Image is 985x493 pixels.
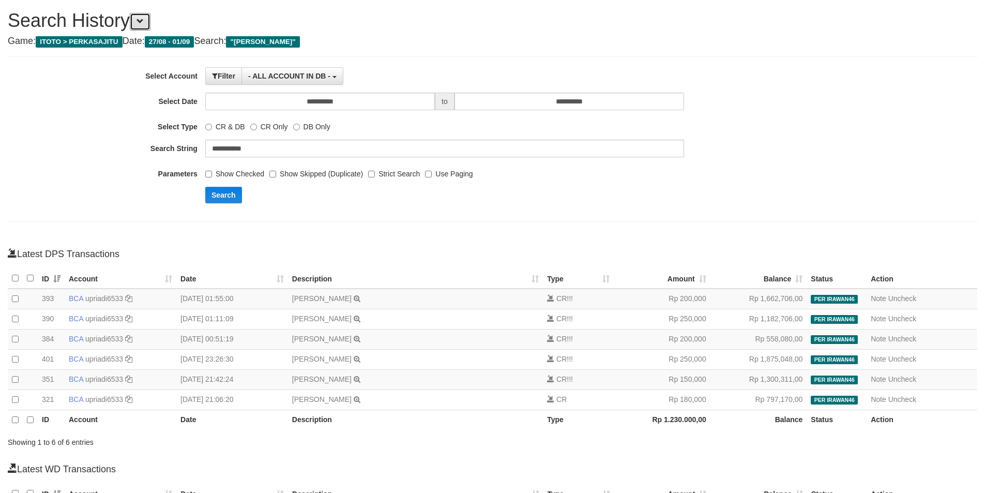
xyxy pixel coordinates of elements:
[543,410,614,430] th: Type
[85,375,123,383] a: upriadi6533
[38,330,65,350] td: 384
[888,294,916,303] a: Uncheck
[867,268,977,289] th: Action
[69,355,83,363] span: BCA
[556,355,567,363] span: CR
[292,294,352,303] a: [PERSON_NAME]
[292,315,352,323] a: [PERSON_NAME]
[205,118,245,132] label: CR & DB
[65,410,176,430] th: Account
[65,268,176,289] th: Account: activate to sort column ascending
[293,118,330,132] label: DB Only
[867,410,977,430] th: Action
[871,335,886,343] a: Note
[293,124,300,130] input: DB Only
[85,335,123,343] a: upriadi6533
[241,67,343,85] button: - ALL ACCOUNT IN DB -
[8,433,403,447] div: Showing 1 to 6 of 6 entries
[36,36,123,48] span: ITOTO > PERKASAJITU
[250,124,257,130] input: CR Only
[811,355,858,364] span: PER IRAWAN46
[205,124,212,130] input: CR & DB
[38,410,65,430] th: ID
[69,395,83,404] span: BCA
[807,410,867,430] th: Status
[614,390,710,410] td: Rp 180,000
[425,165,473,179] label: Use Paging
[85,355,123,363] a: upriadi6533
[556,395,567,404] span: CR
[38,390,65,410] td: 321
[811,295,858,304] span: PER IRAWAN46
[176,330,288,350] td: [DATE] 00:51:19
[614,410,710,430] th: Rp 1.230.000,00
[226,36,299,48] span: "[PERSON_NAME]"
[888,375,916,383] a: Uncheck
[248,72,330,80] span: - ALL ACCOUNT IN DB -
[8,248,977,260] h4: Latest DPS Transactions
[871,315,886,323] a: Note
[69,315,83,323] span: BCA
[292,335,352,343] a: [PERSON_NAME]
[292,355,352,363] a: [PERSON_NAME]
[710,268,807,289] th: Balance: activate to sort column ascending
[710,350,807,370] td: Rp 1,875,048,00
[8,463,977,475] h4: Latest WD Transactions
[888,395,916,404] a: Uncheck
[888,315,916,323] a: Uncheck
[871,294,886,303] a: Note
[205,171,212,177] input: Show Checked
[614,350,710,370] td: Rp 250,000
[205,67,242,85] button: Filter
[292,395,352,404] a: [PERSON_NAME]
[8,36,977,47] h4: Game: Date: Search:
[888,335,916,343] a: Uncheck
[269,165,363,179] label: Show Skipped (Duplicate)
[269,171,276,177] input: Show Skipped (Duplicate)
[176,350,288,370] td: [DATE] 23:26:30
[543,268,614,289] th: Type: activate to sort column ascending
[368,165,420,179] label: Strict Search
[176,309,288,330] td: [DATE] 01:11:09
[176,268,288,289] th: Date: activate to sort column ascending
[543,289,614,309] td: !!!
[614,309,710,330] td: Rp 250,000
[556,335,567,343] span: CR
[710,309,807,330] td: Rp 1,182,706,00
[38,268,65,289] th: ID: activate to sort column ascending
[125,294,132,303] a: Copy upriadi6533 to clipboard
[176,410,288,430] th: Date
[710,289,807,309] td: Rp 1,662,706,00
[205,165,264,179] label: Show Checked
[125,395,132,404] a: Copy upriadi6533 to clipboard
[871,395,886,404] a: Note
[543,309,614,330] td: !!!
[85,395,123,404] a: upriadi6533
[871,375,886,383] a: Note
[8,10,977,31] h1: Search History
[807,268,867,289] th: Status
[710,330,807,350] td: Rp 558,080,00
[176,370,288,390] td: [DATE] 21:42:24
[38,289,65,309] td: 393
[710,390,807,410] td: Rp 797,170,00
[288,268,543,289] th: Description: activate to sort column ascending
[125,315,132,323] a: Copy upriadi6533 to clipboard
[710,410,807,430] th: Balance
[871,355,886,363] a: Note
[69,335,83,343] span: BCA
[145,36,194,48] span: 27/08 - 01/09
[556,375,567,383] span: CR
[556,315,567,323] span: CR
[888,355,916,363] a: Uncheck
[38,370,65,390] td: 351
[125,335,132,343] a: Copy upriadi6533 to clipboard
[811,315,858,324] span: PER IRAWAN46
[811,376,858,384] span: PER IRAWAN46
[69,375,83,383] span: BCA
[250,118,288,132] label: CR Only
[543,370,614,390] td: !!!
[125,355,132,363] a: Copy upriadi6533 to clipboard
[556,294,567,303] span: CR
[85,294,123,303] a: upriadi6533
